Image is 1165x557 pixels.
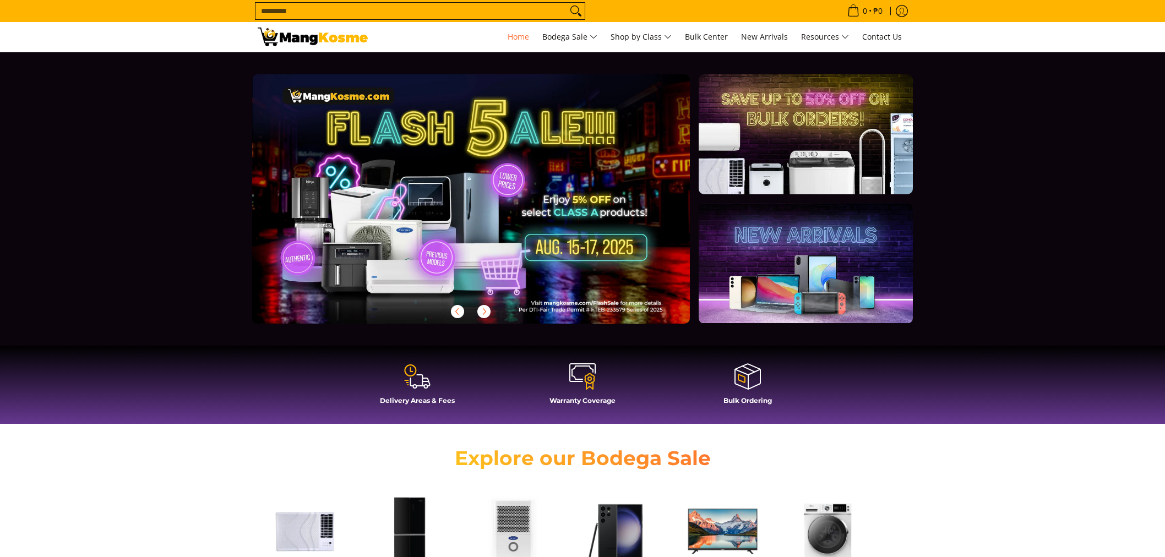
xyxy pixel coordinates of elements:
a: Contact Us [857,22,907,52]
span: Bodega Sale [542,30,597,44]
a: More [252,74,725,341]
a: Resources [796,22,854,52]
a: Bulk Center [679,22,733,52]
h4: Delivery Areas & Fees [340,396,494,405]
a: Delivery Areas & Fees [340,362,494,413]
h4: Warranty Coverage [505,396,660,405]
span: New Arrivals [741,31,788,42]
h4: Bulk Ordering [671,396,825,405]
a: Warranty Coverage [505,362,660,413]
a: Home [502,22,535,52]
a: Bodega Sale [537,22,603,52]
span: Bulk Center [685,31,728,42]
button: Next [472,299,496,324]
img: Mang Kosme: Your Home Appliances Warehouse Sale Partner! [258,28,368,46]
a: Bulk Ordering [671,362,825,413]
a: Shop by Class [605,22,677,52]
h2: Explore our Bodega Sale [423,446,742,471]
button: Previous [445,299,470,324]
span: Shop by Class [611,30,672,44]
span: ₱0 [872,7,884,15]
a: New Arrivals [736,22,793,52]
nav: Main Menu [379,22,907,52]
span: • [844,5,886,17]
span: 0 [861,7,869,15]
span: Resources [801,30,849,44]
span: Contact Us [862,31,902,42]
button: Search [567,3,585,19]
span: Home [508,31,529,42]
